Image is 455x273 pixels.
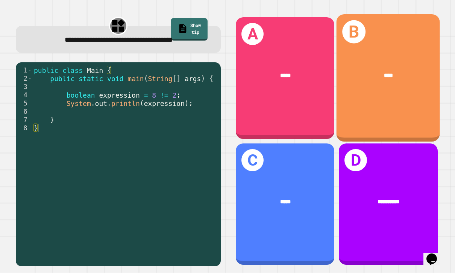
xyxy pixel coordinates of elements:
[16,116,32,124] div: 7
[16,99,32,107] div: 5
[241,23,264,45] h1: A
[16,107,32,116] div: 6
[28,66,32,74] span: Toggle code folding, rows 1 through 8
[241,149,264,171] h1: C
[16,83,32,91] div: 3
[16,66,32,74] div: 1
[16,91,32,99] div: 4
[171,18,208,41] a: Show tip
[16,124,32,132] div: 8
[344,149,367,171] h1: D
[423,243,447,265] iframe: chat widget
[343,20,366,44] h1: B
[28,74,32,83] span: Toggle code folding, rows 2 through 7
[16,74,32,83] div: 2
